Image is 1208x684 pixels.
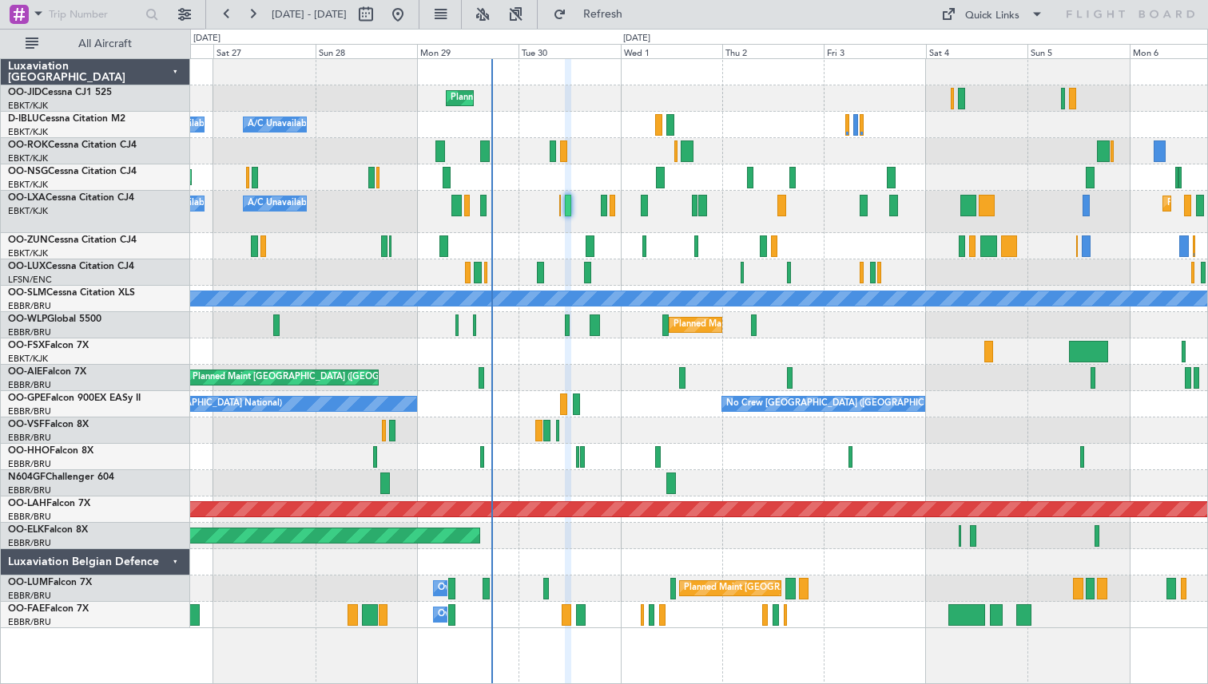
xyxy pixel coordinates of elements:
a: OO-AIEFalcon 7X [8,367,86,377]
div: A/C Unavailable [248,192,314,215]
a: OO-ELKFalcon 8X [8,525,88,535]
div: Planned Maint [GEOGRAPHIC_DATA] ([GEOGRAPHIC_DATA]) [193,366,444,389]
a: EBKT/KJK [8,100,48,112]
a: EBKT/KJK [8,126,48,138]
span: OO-LXA [8,193,46,203]
div: Owner Melsbroek Air Base [438,576,546,600]
span: OO-HHO [8,446,50,456]
a: OO-GPEFalcon 900EX EASy II [8,393,141,403]
a: EBKT/KJK [8,247,48,259]
span: N604GF [8,472,46,482]
a: EBBR/BRU [8,432,51,444]
a: EBBR/BRU [8,326,51,338]
span: All Aircraft [42,38,169,49]
a: OO-FSXFalcon 7X [8,341,89,350]
a: EBKT/KJK [8,179,48,191]
a: EBKT/KJK [8,353,48,365]
a: EBBR/BRU [8,300,51,312]
a: OO-JIDCessna CJ1 525 [8,88,112,97]
span: OO-FSX [8,341,45,350]
div: Sun 5 [1027,44,1129,58]
div: [DATE] [193,32,221,45]
a: LFSN/ENC [8,274,52,286]
div: Planned Maint [GEOGRAPHIC_DATA] ([GEOGRAPHIC_DATA] National) [684,576,973,600]
div: Thu 2 [722,44,824,58]
a: OO-ROKCessna Citation CJ4 [8,140,137,150]
a: OO-LUMFalcon 7X [8,578,92,587]
span: OO-LUM [8,578,48,587]
a: OO-HHOFalcon 8X [8,446,93,456]
a: EBBR/BRU [8,511,51,523]
div: Sat 27 [213,44,315,58]
a: OO-WLPGlobal 5500 [8,314,101,324]
div: Owner Melsbroek Air Base [438,603,546,627]
span: OO-SLM [8,288,46,298]
div: Sat 4 [926,44,1027,58]
a: EBKT/KJK [8,152,48,164]
span: OO-NSG [8,167,48,176]
a: EBBR/BRU [8,405,51,417]
span: OO-AIE [8,367,42,377]
input: Trip Number [49,2,141,26]
a: OO-LAHFalcon 7X [8,499,90,508]
a: OO-SLMCessna Citation XLS [8,288,135,298]
button: All Aircraft [18,31,173,57]
span: [DATE] - [DATE] [272,7,347,22]
span: OO-LAH [8,499,46,508]
div: [DATE] [623,32,650,45]
a: OO-FAEFalcon 7X [8,604,89,614]
div: Fri 3 [824,44,925,58]
span: OO-ZUN [8,235,48,245]
div: Planned Maint Kortrijk-[GEOGRAPHIC_DATA] [451,86,637,110]
div: A/C Unavailable [GEOGRAPHIC_DATA]-[GEOGRAPHIC_DATA] [248,113,503,136]
a: EBBR/BRU [8,379,51,391]
span: OO-GPE [8,393,46,403]
a: EBBR/BRU [8,616,51,628]
span: OO-FAE [8,604,45,614]
span: D-IBLU [8,114,39,124]
span: OO-JID [8,88,42,97]
a: EBBR/BRU [8,484,51,496]
div: Sun 28 [316,44,417,58]
a: OO-LXACessna Citation CJ4 [8,193,134,203]
a: OO-VSFFalcon 8X [8,420,89,429]
span: OO-WLP [8,314,47,324]
a: OO-NSGCessna Citation CJ4 [8,167,137,176]
span: OO-VSF [8,420,45,429]
span: OO-ROK [8,140,48,150]
div: Wed 1 [621,44,722,58]
a: EBBR/BRU [8,590,51,602]
div: Mon 29 [417,44,519,58]
span: Refresh [570,9,637,20]
span: OO-LUX [8,262,46,271]
a: EBKT/KJK [8,205,48,217]
div: Tue 30 [519,44,620,58]
span: OO-ELK [8,525,44,535]
a: D-IBLUCessna Citation M2 [8,114,125,124]
button: Refresh [546,2,642,27]
a: OO-LUXCessna Citation CJ4 [8,262,134,271]
div: Planned Maint Milan (Linate) [674,313,789,337]
a: EBBR/BRU [8,537,51,549]
a: EBBR/BRU [8,458,51,470]
a: N604GFChallenger 604 [8,472,114,482]
div: No Crew [GEOGRAPHIC_DATA] ([GEOGRAPHIC_DATA] National) [726,392,994,416]
a: OO-ZUNCessna Citation CJ4 [8,235,137,245]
